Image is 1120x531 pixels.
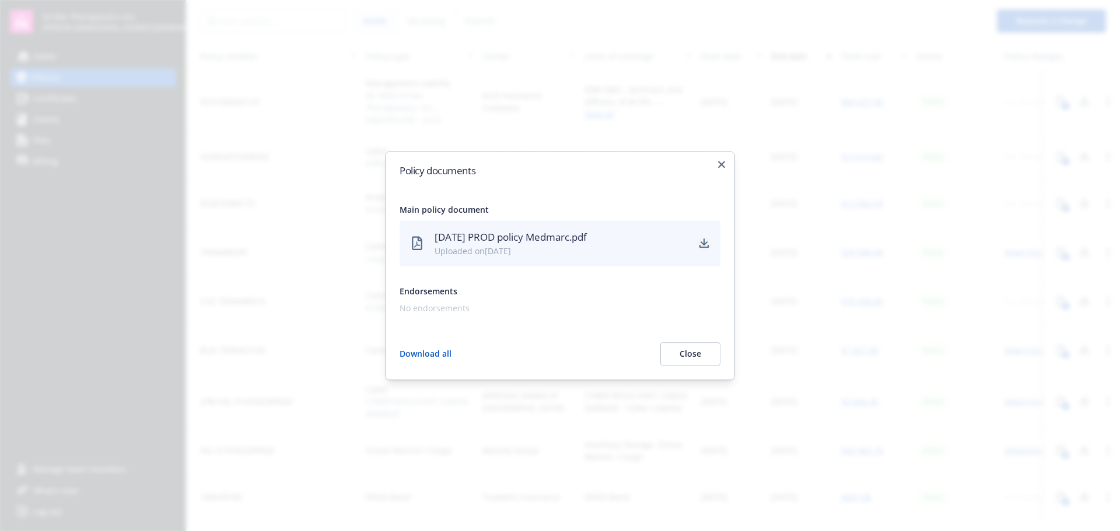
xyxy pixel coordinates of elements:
[435,230,688,245] div: [DATE] PROD policy Medmarc.pdf
[400,342,452,365] button: Download all
[660,342,720,365] button: Close
[400,203,720,216] div: Main policy document
[435,245,688,257] div: Uploaded on [DATE]
[400,285,720,297] div: Endorsements
[697,237,711,251] a: download
[400,166,720,175] h2: Policy documents
[400,302,716,314] div: No endorsements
